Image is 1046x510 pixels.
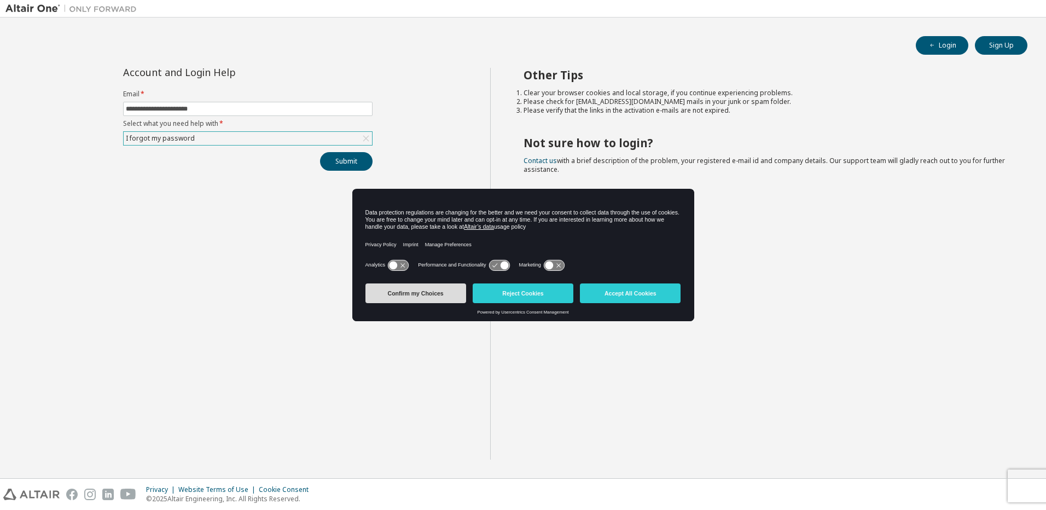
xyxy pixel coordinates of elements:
[259,485,315,494] div: Cookie Consent
[524,89,1008,97] li: Clear your browser cookies and local storage, if you continue experiencing problems.
[916,36,968,55] button: Login
[524,106,1008,115] li: Please verify that the links in the activation e-mails are not expired.
[146,485,178,494] div: Privacy
[123,90,373,98] label: Email
[66,489,78,500] img: facebook.svg
[3,489,60,500] img: altair_logo.svg
[123,68,323,77] div: Account and Login Help
[524,68,1008,82] h2: Other Tips
[178,485,259,494] div: Website Terms of Use
[120,489,136,500] img: youtube.svg
[124,132,372,145] div: I forgot my password
[524,136,1008,150] h2: Not sure how to login?
[524,97,1008,106] li: Please check for [EMAIL_ADDRESS][DOMAIN_NAME] mails in your junk or spam folder.
[5,3,142,14] img: Altair One
[123,119,373,128] label: Select what you need help with
[124,132,196,144] div: I forgot my password
[146,494,315,503] p: © 2025 Altair Engineering, Inc. All Rights Reserved.
[975,36,1027,55] button: Sign Up
[320,152,373,171] button: Submit
[524,156,557,165] a: Contact us
[84,489,96,500] img: instagram.svg
[524,156,1005,174] span: with a brief description of the problem, your registered e-mail id and company details. Our suppo...
[102,489,114,500] img: linkedin.svg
